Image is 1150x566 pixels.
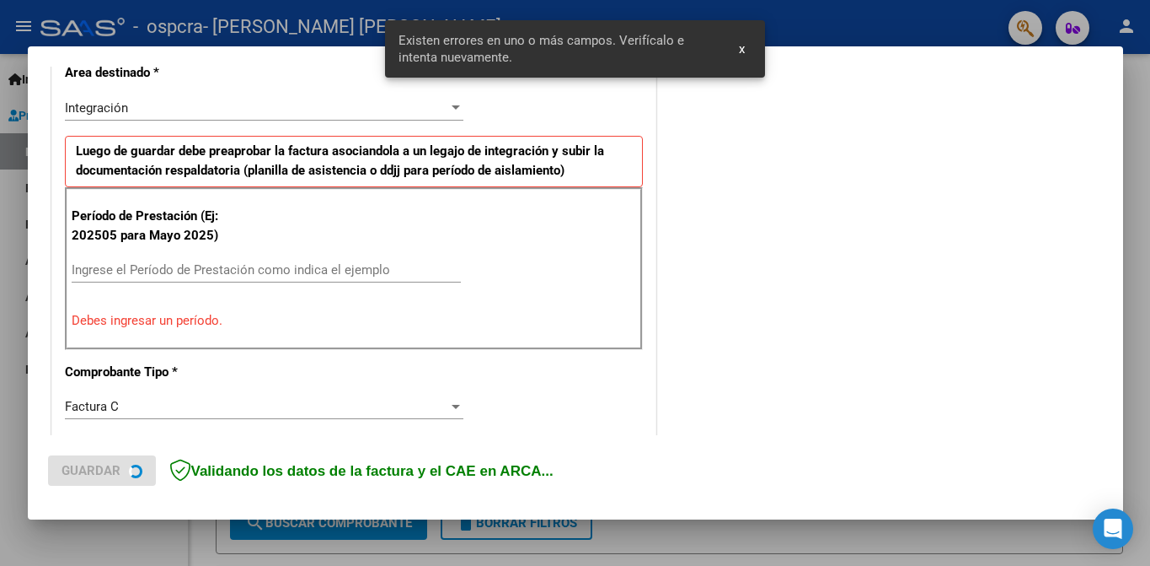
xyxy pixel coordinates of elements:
p: Debes ingresar un período. [72,311,636,331]
strong: Luego de guardar debe preaprobar la factura asociandola a un legajo de integración y subir la doc... [76,143,604,178]
button: Guardar [48,455,156,486]
span: Validando los datos de la factura y el CAE en ARCA... [169,463,554,479]
span: x [739,41,745,57]
p: Area destinado * [65,63,238,83]
span: Factura C [65,399,119,414]
span: Existen errores en uno o más campos. Verifícalo e intenta nuevamente. [398,32,718,66]
button: x [725,34,758,64]
span: Integración [65,100,128,116]
span: Guardar [62,463,120,478]
p: Comprobante Tipo * [65,363,238,382]
div: Open Intercom Messenger [1093,509,1133,549]
p: Período de Prestación (Ej: 202505 para Mayo 2025) [72,207,241,245]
